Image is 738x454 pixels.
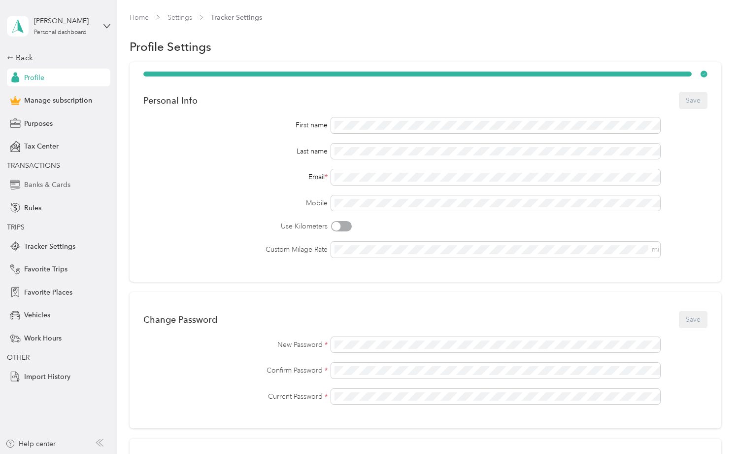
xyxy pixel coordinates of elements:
[130,41,211,52] h1: Profile Settings
[24,118,53,129] span: Purposes
[24,372,70,382] span: Import History
[683,399,738,454] iframe: Everlance-gr Chat Button Frame
[652,245,659,254] span: mi
[143,120,328,130] div: First name
[24,264,67,274] span: Favorite Trips
[143,244,328,255] label: Custom Milage Rate
[24,180,70,190] span: Banks & Cards
[34,30,87,36] div: Personal dashboard
[143,340,328,350] label: New Password
[34,16,96,26] div: [PERSON_NAME]
[143,391,328,402] label: Current Password
[211,12,262,23] span: Tracker Settings
[143,172,328,182] div: Email
[24,241,75,252] span: Tracker Settings
[24,287,72,298] span: Favorite Places
[168,13,192,22] a: Settings
[143,314,217,325] div: Change Password
[143,221,328,231] label: Use Kilometers
[24,203,41,213] span: Rules
[5,439,56,449] button: Help center
[143,198,328,208] label: Mobile
[7,223,25,231] span: TRIPS
[24,141,59,151] span: Tax Center
[7,52,105,64] div: Back
[143,365,328,376] label: Confirm Password
[24,73,44,83] span: Profile
[7,161,60,170] span: TRANSACTIONS
[143,95,198,106] div: Personal Info
[7,353,30,362] span: OTHER
[143,146,328,156] div: Last name
[24,95,92,106] span: Manage subscription
[130,13,149,22] a: Home
[24,333,62,343] span: Work Hours
[24,310,50,320] span: Vehicles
